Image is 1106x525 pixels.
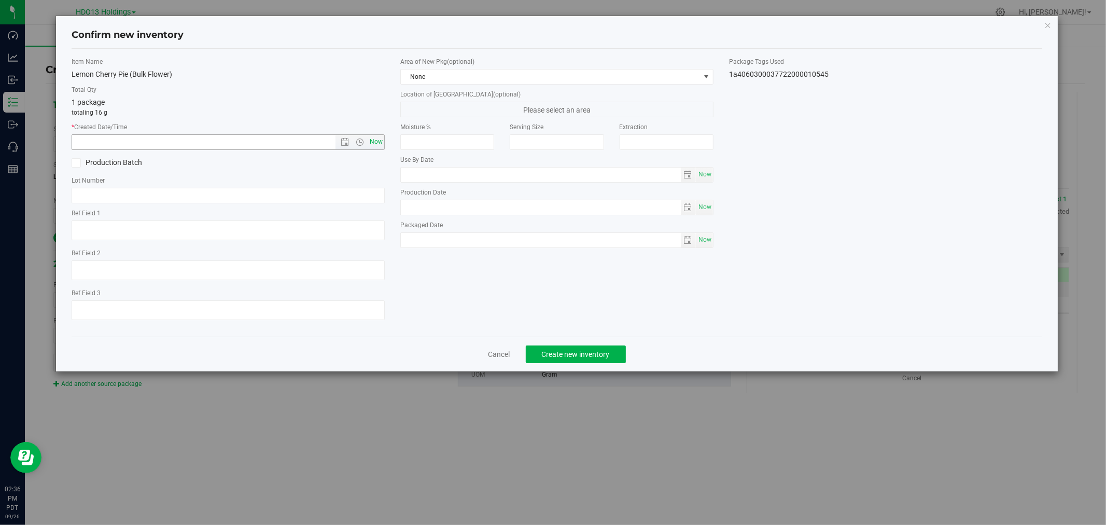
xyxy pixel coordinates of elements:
span: 1 package [72,98,105,106]
label: Ref Field 1 [72,209,385,218]
div: 1a4060300037722000010545 [729,69,1042,80]
h4: Confirm new inventory [72,29,184,42]
label: Created Date/Time [72,122,385,132]
label: Use By Date [400,155,713,164]
label: Serving Size [510,122,604,132]
span: select [696,233,713,247]
label: Production Date [400,188,713,197]
label: Production Batch [72,157,220,168]
a: Cancel [488,349,510,360]
p: totaling 16 g [72,108,385,117]
span: None [401,70,700,84]
label: Location of [GEOGRAPHIC_DATA] [400,90,713,99]
label: Package Tags Used [729,57,1042,66]
label: Lot Number [72,176,385,185]
span: Open the time view [351,138,369,146]
span: select [696,168,713,182]
span: Set Current date [696,167,713,182]
span: Set Current date [696,200,713,215]
span: Set Current date [368,134,385,149]
span: Open the date view [336,138,354,146]
span: Set Current date [696,232,713,247]
span: select [696,200,713,215]
span: Create new inventory [542,350,610,358]
span: (optional) [493,91,521,98]
span: select [681,200,696,215]
iframe: Resource center [10,442,41,473]
label: Ref Field 3 [72,288,385,298]
span: (optional) [447,58,474,65]
label: Total Qty [72,85,385,94]
label: Item Name [72,57,385,66]
label: Moisture % [400,122,494,132]
label: Extraction [620,122,713,132]
label: Packaged Date [400,220,713,230]
button: Create new inventory [526,346,626,363]
label: Ref Field 2 [72,248,385,258]
span: select [681,168,696,182]
span: Please select an area [400,102,713,117]
label: Area of New Pkg [400,57,713,66]
div: Lemon Cherry Pie (Bulk Flower) [72,69,385,80]
span: select [681,233,696,247]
